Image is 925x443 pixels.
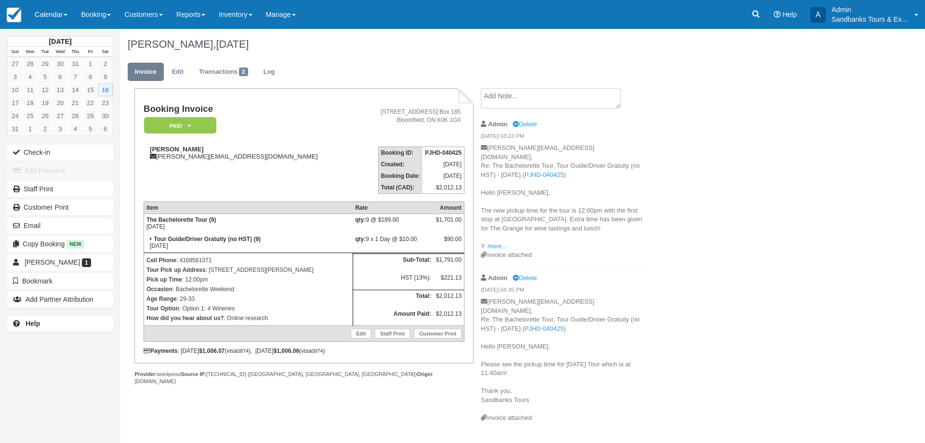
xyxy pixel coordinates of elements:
a: 6 [53,70,67,83]
a: 5 [38,70,53,83]
a: Edit [351,329,371,338]
a: 30 [53,57,67,70]
th: Rate [353,202,434,214]
th: Mon [23,47,38,57]
a: 29 [38,57,53,70]
a: Help [7,316,113,331]
a: 14 [68,83,83,96]
a: 19 [38,96,53,109]
strong: Payments [144,348,178,354]
span: New [66,240,84,248]
a: [PERSON_NAME] 1 [7,255,113,270]
th: Amount [434,202,464,214]
a: Paid [144,117,213,134]
td: HST (13%): [353,272,434,290]
strong: Cell Phone [146,257,176,264]
a: Staff Print [7,181,113,197]
div: A [810,7,826,23]
strong: Tour Pick up Address [146,267,206,273]
p: : 12:00pm [146,275,350,284]
a: Delete [513,274,537,282]
a: 22 [83,96,98,109]
button: Copy Booking New [7,236,113,252]
span: Help [782,11,797,18]
td: $1,791.00 [434,254,464,271]
strong: $1,006.06 [274,348,299,354]
strong: qty [355,216,366,223]
small: 0874 [311,348,323,354]
div: $90.00 [436,236,462,250]
a: 27 [53,109,67,122]
th: Booking Date: [378,170,423,182]
a: 2 [98,57,113,70]
a: more... [488,242,507,250]
a: PJHD-040425 [525,325,564,332]
strong: Source IP: [181,371,206,377]
a: 2 [38,122,53,135]
button: Bookmark [7,273,113,289]
a: 17 [8,96,23,109]
a: 3 [8,70,23,83]
th: Sub-Total: [353,254,434,271]
a: 9 [98,70,113,83]
th: Total: [353,290,434,308]
div: : [DATE] (visa ), [DATE] (visa ) [144,348,464,354]
b: Help [26,320,40,327]
span: 2 [239,67,248,76]
h1: [PERSON_NAME], [128,39,807,50]
a: 16 [98,83,113,96]
td: $221.13 [434,272,464,290]
a: 4 [23,70,38,83]
p: : Option 1: 4 Wineries [146,304,350,313]
em: Paid [144,117,216,134]
th: Amount Paid: [353,308,434,326]
strong: Admin [488,274,507,282]
a: Delete [513,121,537,128]
a: 23 [98,96,113,109]
td: 9 x 1 Day @ $10.00 [353,233,434,253]
a: 12 [38,83,53,96]
strong: Occasion [146,286,172,293]
strong: Tour Option [146,305,179,312]
p: [PERSON_NAME][EMAIL_ADDRESS][DOMAIN_NAME], Re: The Bachelorette Tour, Tour Guide/Driver Gratuity ... [481,144,643,251]
a: Log [256,63,282,81]
img: checkfront-main-nav-mini-logo.png [7,8,21,22]
a: 20 [53,96,67,109]
strong: Age Range [146,295,177,302]
a: 7 [68,70,83,83]
p: : Bachelorette Weekend [146,284,350,294]
strong: Admin [488,121,507,128]
small: 0874 [237,348,249,354]
strong: $1,006.07 [199,348,225,354]
a: Transactions2 [192,63,255,81]
h1: Booking Invoice [144,104,357,114]
a: Invoice [128,63,164,81]
div: Invoice attached [481,414,643,423]
td: $2,012.13 [434,308,464,326]
strong: How did you hear about us? [146,315,224,322]
td: [DATE] [144,214,353,234]
span: [DATE] [216,38,249,50]
strong: PJHD-040425 [425,149,462,156]
th: Thu [68,47,83,57]
th: Created: [378,159,423,170]
span: [PERSON_NAME] [25,258,80,266]
a: 29 [83,109,98,122]
a: 31 [8,122,23,135]
td: $2,012.13 [423,182,464,194]
a: 28 [68,109,83,122]
strong: [PERSON_NAME] [150,146,204,153]
p: Sandbanks Tours & Experiences [832,14,909,24]
div: wordpress [TECHNICAL_ID] ([GEOGRAPHIC_DATA], [GEOGRAPHIC_DATA], [GEOGRAPHIC_DATA]) : [DOMAIN_NAME] [134,371,473,385]
em: [DATE] 03:23 PM [481,132,643,143]
a: Edit [165,63,191,81]
strong: Provider: [134,371,157,377]
a: 5 [83,122,98,135]
p: : [STREET_ADDRESS][PERSON_NAME] [146,265,350,275]
th: Item [144,202,353,214]
a: 13 [53,83,67,96]
strong: The Bachelorette Tour (9) [146,216,216,223]
a: 28 [23,57,38,70]
a: 4 [68,122,83,135]
a: 10 [8,83,23,96]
